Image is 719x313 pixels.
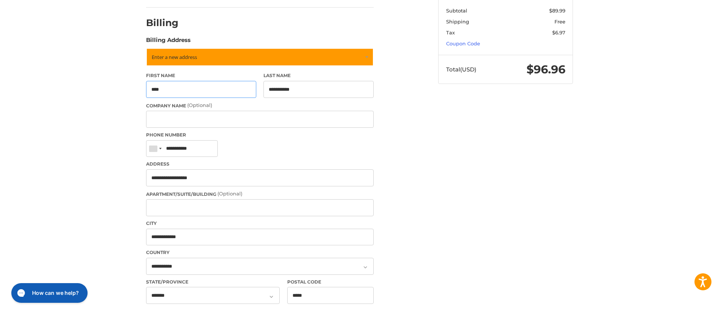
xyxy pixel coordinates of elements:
legend: Billing Address [146,36,191,48]
small: (Optional) [217,191,242,197]
label: State/Province [146,279,280,285]
span: Shipping [446,19,469,25]
a: Enter or select a different address [146,48,374,66]
span: Free [554,19,565,25]
label: Country [146,249,374,256]
span: $6.97 [552,29,565,36]
span: $96.96 [527,62,565,76]
label: Last Name [263,72,374,79]
label: City [146,220,374,227]
span: Subtotal [446,8,467,14]
label: Postal Code [287,279,374,285]
span: Enter a new address [152,54,197,60]
span: Total (USD) [446,66,476,73]
label: Phone Number [146,132,374,138]
span: $89.99 [549,8,565,14]
label: Company Name [146,102,374,109]
label: Apartment/Suite/Building [146,190,374,198]
iframe: Gorgias live chat messenger [8,280,90,305]
a: Coupon Code [446,40,480,46]
label: First Name [146,72,256,79]
small: (Optional) [187,102,212,108]
label: Address [146,161,374,167]
h2: Billing [146,17,190,29]
span: Tax [446,29,455,36]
